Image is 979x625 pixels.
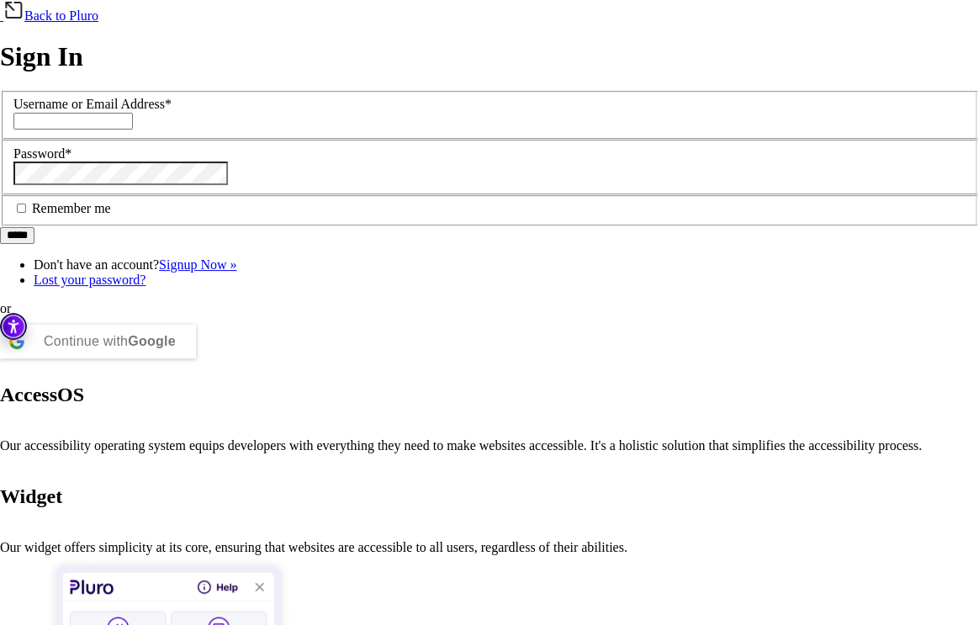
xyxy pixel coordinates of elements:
div: Continue with [44,325,176,358]
a: Back to Pluro [3,8,98,23]
a: Lost your password? [34,273,146,287]
label: Remember me [13,201,111,215]
label: Password [13,146,71,161]
b: Google [128,334,176,348]
li: Don't have an account? [34,257,979,273]
a: Signup Now » [159,257,236,272]
input: Remember me [17,204,26,213]
label: Username or Email Address [13,97,172,111]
